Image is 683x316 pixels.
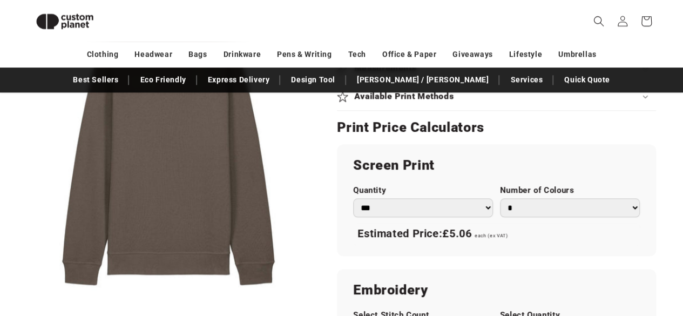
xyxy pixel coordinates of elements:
h2: Screen Print [353,157,640,174]
a: Drinkware [224,45,261,64]
a: Bags [188,45,207,64]
a: Quick Quote [559,70,616,89]
a: Clothing [87,45,119,64]
a: Office & Paper [382,45,436,64]
a: Services [505,70,548,89]
a: Headwear [134,45,172,64]
label: Quantity [353,185,493,196]
a: Best Sellers [67,70,124,89]
summary: Search [587,9,611,33]
img: Custom Planet [27,4,103,38]
a: Tech [348,45,366,64]
h2: Embroidery [353,281,640,299]
label: Number of Colours [500,185,640,196]
span: each (ex VAT) [475,233,508,238]
a: Design Tool [286,70,341,89]
a: Eco Friendly [134,70,191,89]
div: Estimated Price: [353,223,640,245]
a: [PERSON_NAME] / [PERSON_NAME] [351,70,494,89]
h2: Available Print Methods [354,91,454,102]
a: Lifestyle [509,45,542,64]
span: £5.06 [442,227,471,240]
a: Pens & Writing [277,45,332,64]
h2: Print Price Calculators [337,119,656,136]
a: Umbrellas [558,45,596,64]
a: Giveaways [452,45,492,64]
a: Express Delivery [202,70,275,89]
iframe: Chat Widget [629,264,683,316]
summary: Available Print Methods [337,83,656,110]
media-gallery: Gallery Viewer [27,16,310,299]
